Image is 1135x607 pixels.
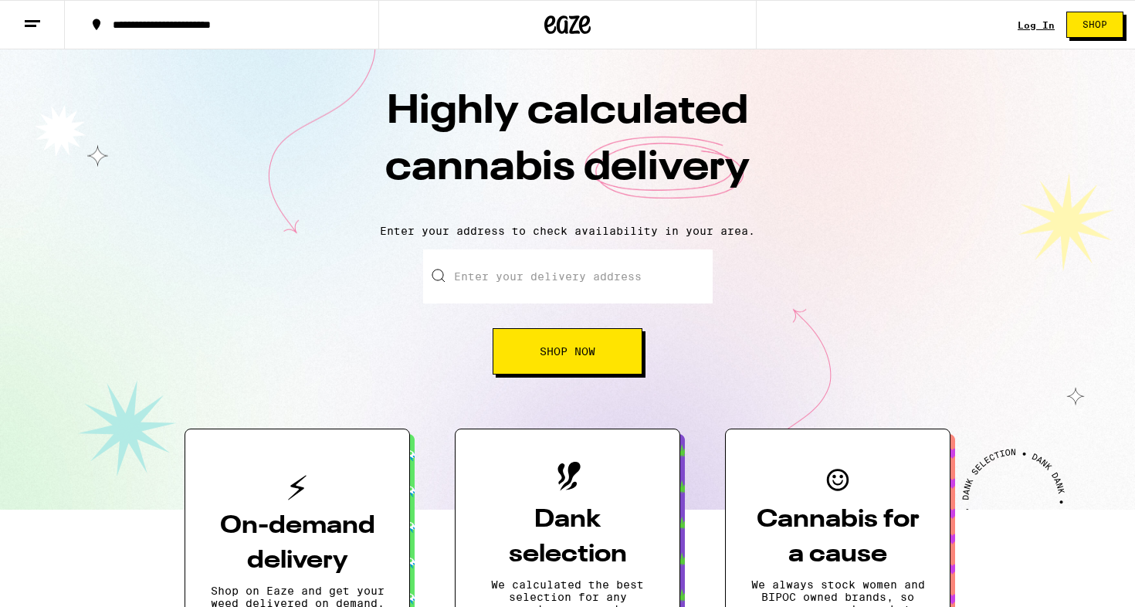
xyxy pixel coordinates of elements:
a: Shop [1055,12,1135,38]
h3: Cannabis for a cause [750,503,925,572]
input: Enter your delivery address [423,249,713,303]
a: Log In [1018,20,1055,30]
p: Enter your address to check availability in your area. [15,225,1120,237]
button: Shop [1066,12,1123,38]
span: Shop [1082,20,1107,29]
button: Shop Now [493,328,642,375]
span: Shop Now [540,346,595,357]
h3: On-demand delivery [210,509,385,578]
h3: Dank selection [480,503,655,572]
h1: Highly calculated cannabis delivery [297,84,838,212]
